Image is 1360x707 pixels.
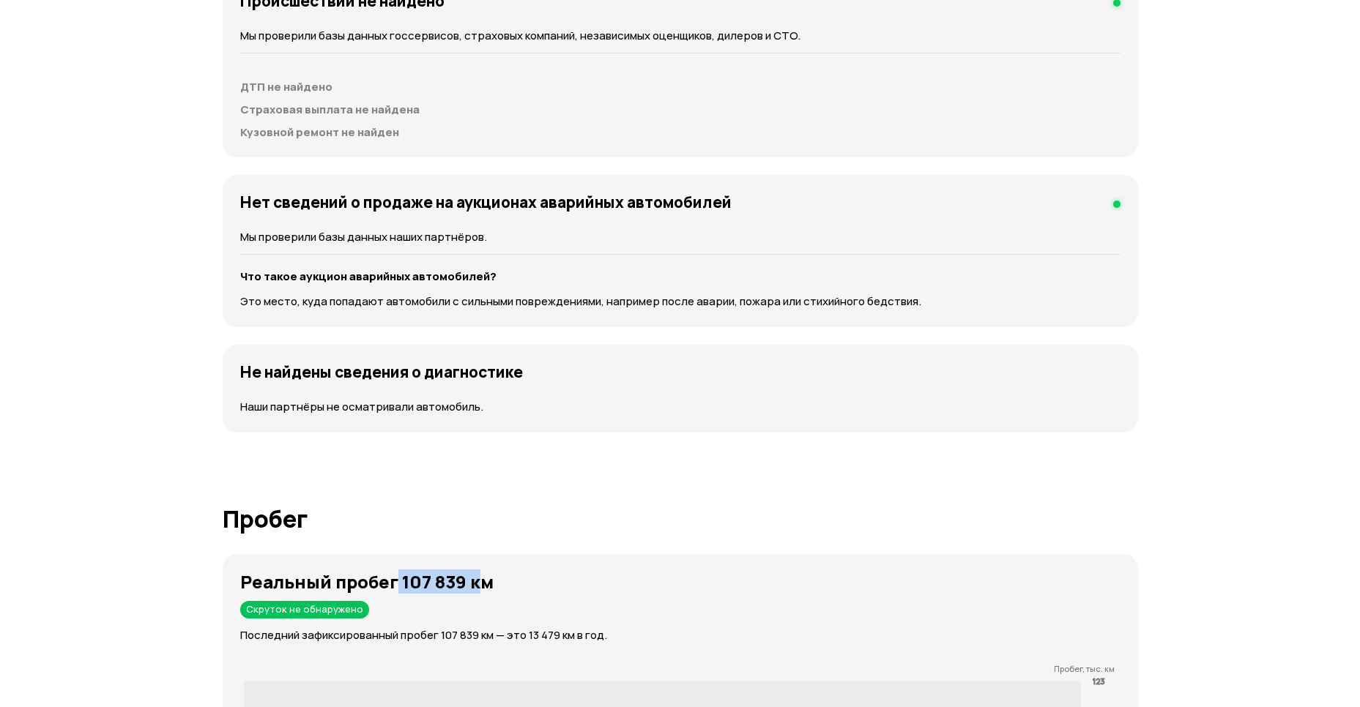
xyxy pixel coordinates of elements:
[1093,676,1105,687] tspan: 123
[240,362,523,381] h4: Не найдены сведения о диагностике
[240,627,1138,643] p: Последний зафиксированный пробег 107 839 км — это 13 479 км в год.
[240,569,494,594] strong: Реальный пробег 107 839 км
[240,269,497,284] strong: Что такое аукцион аварийных автомобилей?
[240,293,1121,310] p: Это место, куда попадают автомобили с сильными повреждениями, например после аварии, пожара или с...
[240,124,399,140] strong: Кузовной ремонт не найден
[240,28,1121,44] p: Мы проверили базы данных госсервисов, страховых компаний, независимых оценщиков, дилеров и СТО.
[240,399,1121,415] p: Наши партнёры не осматривали автомобиль.
[240,79,332,94] strong: ДТП не найдено
[240,102,420,117] strong: Страховая выплата не найдена
[240,192,732,212] h4: Нет сведений о продаже на аукционах аварийных автомобилей
[240,229,1121,245] p: Мы проверили базы данных наших партнёров.
[223,506,1138,532] h1: Пробег
[240,601,369,618] div: Скруток не обнаружено
[240,664,1115,674] p: Пробег, тыс. км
